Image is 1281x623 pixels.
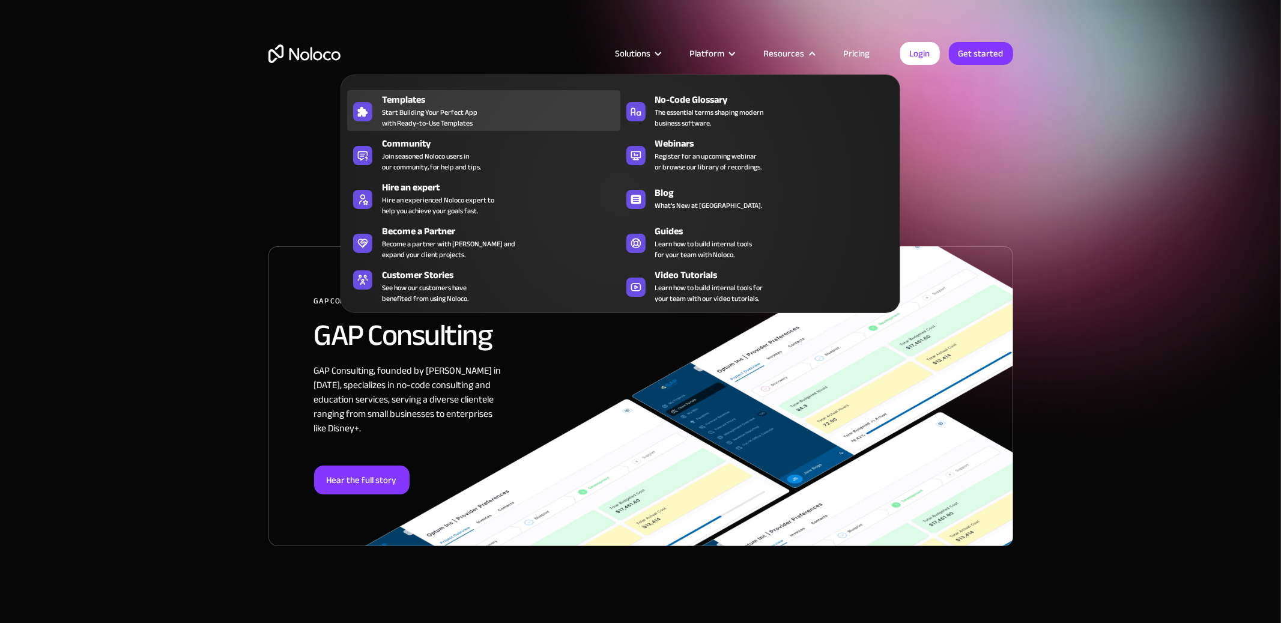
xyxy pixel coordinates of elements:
div: GAP Consulting, founded by [PERSON_NAME] in [DATE], specializes in no-code consulting and educati... [314,363,506,466]
nav: Resources [341,58,900,313]
div: Hire an experienced Noloco expert to help you achieve your goals fast. [382,195,494,216]
div: Solutions [616,46,651,61]
div: Resources [764,46,805,61]
a: Pricing [829,46,885,61]
a: No-Code GlossaryThe essential terms shaping modernbusiness software. [620,90,894,131]
div: Video Tutorials [655,268,899,282]
div: Webinars [655,136,899,151]
a: GuidesLearn how to build internal toolsfor your team with Noloco. [620,222,894,263]
div: How Noloco’s innovative solutions are empowering businesses across various industries to achieve ... [268,150,1013,246]
div: Platform [690,46,725,61]
div: Become a partner with [PERSON_NAME] and expand your client projects. [382,239,515,260]
div: Resources [749,46,829,61]
div: Customer Stories [382,268,626,282]
span: What's New at [GEOGRAPHIC_DATA]. [655,200,763,211]
a: Get started [949,42,1013,65]
span: Learn how to build internal tools for your team with our video tutorials. [655,282,763,304]
div: Hire an expert [382,180,626,195]
span: See how our customers have benefited from using Noloco. [382,282,468,304]
div: GAP Consulting [314,292,1013,319]
div: Guides [655,224,899,239]
a: Customer StoriesSee how our customers havebenefited from using Noloco. [347,266,620,306]
div: Platform [675,46,749,61]
a: BlogWhat's New at [GEOGRAPHIC_DATA]. [620,178,894,219]
h1: Our Customer Success Stories [268,102,1013,138]
a: Become a PartnerBecome a partner with [PERSON_NAME] andexpand your client projects. [347,222,620,263]
div: Hear the full story [314,466,410,494]
a: CommunityJoin seasoned Noloco users inour community, for help and tips. [347,134,620,175]
div: Community [382,136,626,151]
a: WebinarsRegister for an upcoming webinaror browse our library of recordings. [620,134,894,175]
div: Become a Partner [382,224,626,239]
a: GAP ConsultingGAP ConsultingGAP Consulting, founded by [PERSON_NAME] in [DATE], specializes in no... [268,246,1013,546]
h2: GAP Consulting [314,319,1013,351]
span: Join seasoned Noloco users in our community, for help and tips. [382,151,481,172]
span: Start Building Your Perfect App with Ready-to-Use Templates [382,107,477,129]
div: Templates [382,93,626,107]
div: Solutions [601,46,675,61]
span: Register for an upcoming webinar or browse our library of recordings. [655,151,762,172]
span: Learn how to build internal tools for your team with Noloco. [655,239,753,260]
div: Blog [655,186,899,200]
a: home [268,44,341,63]
a: TemplatesStart Building Your Perfect Appwith Ready-to-Use Templates [347,90,620,131]
span: The essential terms shaping modern business software. [655,107,764,129]
a: Login [900,42,940,65]
a: Video TutorialsLearn how to build internal tools foryour team with our video tutorials. [620,266,894,306]
div: No-Code Glossary [655,93,899,107]
a: Hire an expertHire an experienced Noloco expert tohelp you achieve your goals fast. [347,178,620,219]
